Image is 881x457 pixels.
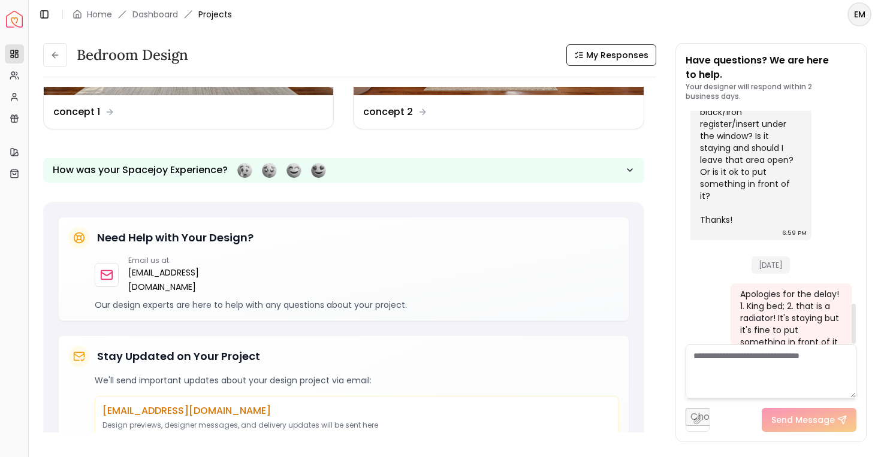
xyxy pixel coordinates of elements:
button: My Responses [566,44,656,66]
p: Email us at [128,256,212,265]
a: [EMAIL_ADDRESS][DOMAIN_NAME] [128,265,212,294]
a: Home [87,8,112,20]
h5: Need Help with Your Design? [97,229,254,246]
dd: concept 1 [53,105,100,119]
h3: Bedroom design [77,46,188,65]
a: Spacejoy [6,11,23,28]
dd: concept 2 [363,105,413,119]
a: Dashboard [132,8,178,20]
button: EM [847,2,871,26]
span: EM [849,4,870,25]
span: My Responses [586,49,648,61]
div: Apologies for the delay! 1. King bed; 2. that is a radiator! It's staying but it's fine to put so... [740,288,840,348]
p: [EMAIL_ADDRESS][DOMAIN_NAME] [102,404,611,418]
span: Projects [198,8,232,20]
span: [DATE] [752,256,790,274]
p: Our design experts are here to help with any questions about your project. [95,299,619,311]
h5: Stay Updated on Your Project [97,348,260,365]
nav: breadcrumb [73,8,232,20]
div: 6:59 PM [782,227,807,239]
p: Your designer will respond within 2 business days. [686,82,857,101]
button: How was your Spacejoy Experience?Feeling terribleFeeling badFeeling goodFeeling awesome [43,158,644,183]
p: Design previews, designer messages, and delivery updates will be sent here [102,420,611,430]
p: Have questions? We are here to help. [686,53,857,82]
img: Spacejoy Logo [6,11,23,28]
p: We'll send important updates about your design project via email: [95,374,619,386]
p: How was your Spacejoy Experience? [53,163,228,177]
